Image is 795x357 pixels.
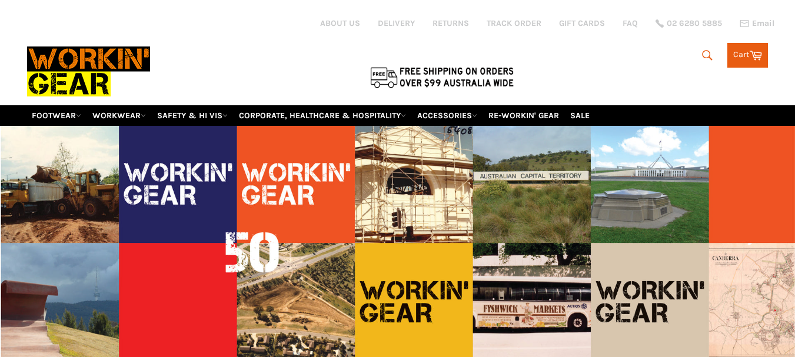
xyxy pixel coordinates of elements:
[623,18,638,29] a: FAQ
[152,105,232,126] a: SAFETY & HI VIS
[234,105,411,126] a: CORPORATE, HEALTHCARE & HOSPITALITY
[487,18,541,29] a: TRACK ORDER
[88,105,151,126] a: WORKWEAR
[667,19,722,28] span: 02 6280 5885
[656,19,722,28] a: 02 6280 5885
[433,18,469,29] a: RETURNS
[320,18,360,29] a: ABOUT US
[27,38,150,105] img: Workin Gear leaders in Workwear, Safety Boots, PPE, Uniforms. Australia's No.1 in Workwear
[413,105,482,126] a: ACCESSORIES
[378,18,415,29] a: DELIVERY
[752,19,774,28] span: Email
[368,65,515,89] img: Flat $9.95 shipping Australia wide
[484,105,564,126] a: RE-WORKIN' GEAR
[727,43,768,68] a: Cart
[740,19,774,28] a: Email
[27,105,86,126] a: FOOTWEAR
[559,18,605,29] a: GIFT CARDS
[566,105,594,126] a: SALE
